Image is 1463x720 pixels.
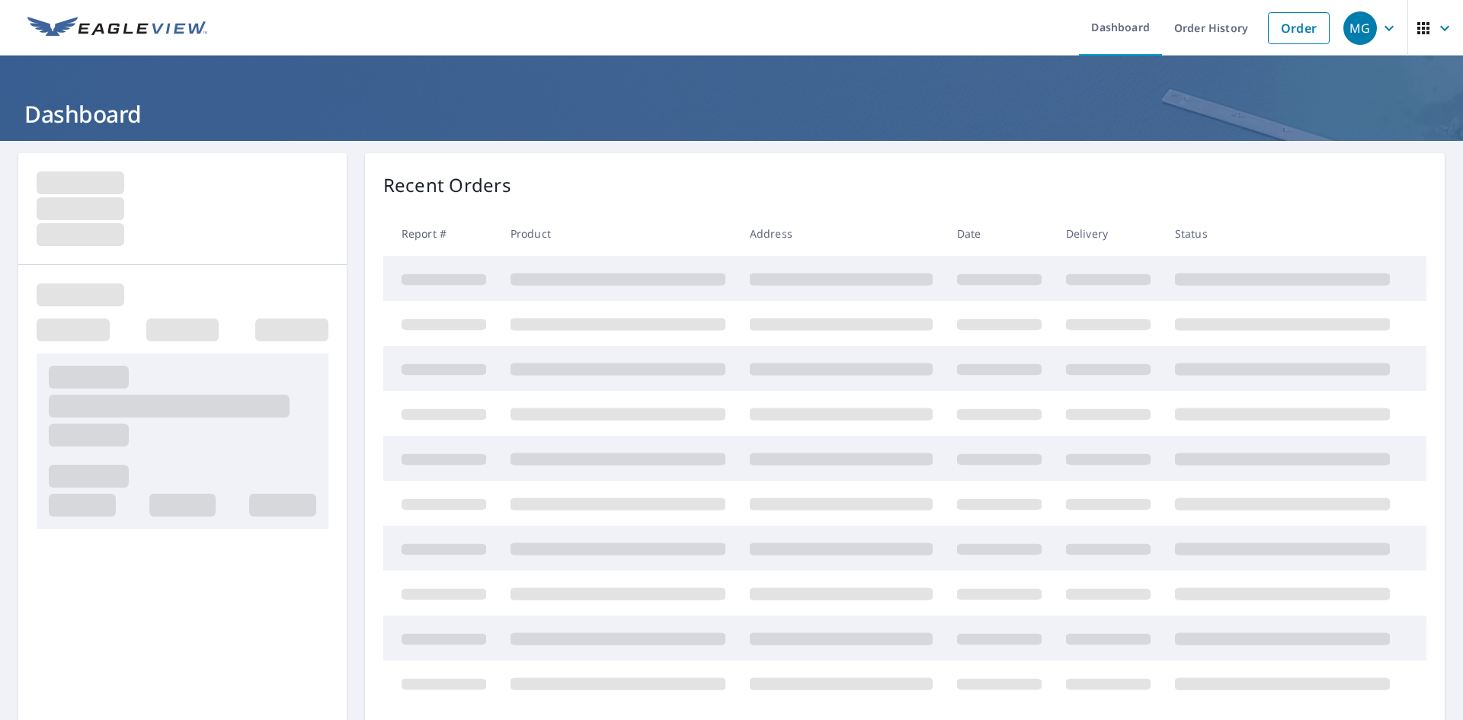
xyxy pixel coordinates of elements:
a: Order [1268,12,1330,44]
img: EV Logo [27,17,207,40]
p: Recent Orders [383,171,511,199]
th: Delivery [1054,211,1163,256]
th: Date [945,211,1054,256]
th: Status [1163,211,1402,256]
th: Product [498,211,738,256]
th: Report # [383,211,498,256]
div: MG [1343,11,1377,45]
th: Address [738,211,945,256]
h1: Dashboard [18,98,1445,130]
